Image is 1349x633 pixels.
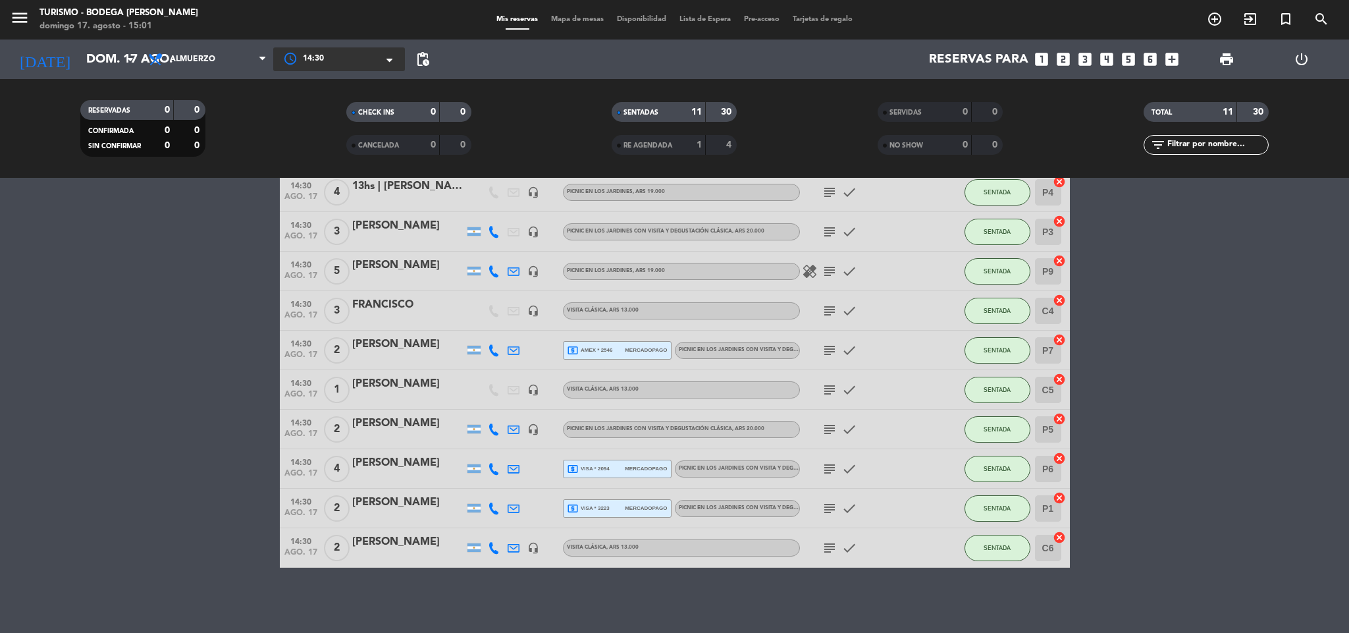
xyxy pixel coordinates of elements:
i: [DATE] [10,45,80,74]
span: SIN CONFIRMAR [88,143,141,150]
i: subject [822,184,837,200]
strong: 11 [1223,107,1233,117]
span: SENTADA [984,228,1011,235]
i: power_settings_new [1294,51,1309,67]
i: check [841,224,857,240]
span: visa * 2094 [567,463,610,475]
strong: 0 [194,126,202,135]
i: subject [822,501,837,516]
span: mercadopago [625,346,667,354]
i: cancel [1053,294,1066,307]
span: pending_actions [415,51,431,67]
span: SENTADA [984,307,1011,314]
span: RE AGENDADA [623,142,672,149]
i: looks_two [1055,51,1072,68]
span: 2 [324,535,350,561]
span: ago. 17 [284,271,317,287]
span: CANCELADA [358,142,399,149]
i: headset_mic [527,186,539,198]
span: PICNIC EN LOS JARDINES CON VISITA Y DEGUSTACIÓN CLÁSICA [567,426,764,431]
span: 14:30 [284,256,317,271]
strong: 0 [963,107,968,117]
span: 3 [324,298,350,324]
span: RESERVADAS [88,107,130,114]
i: looks_6 [1142,51,1159,68]
span: 3 [324,219,350,245]
span: SENTADA [984,544,1011,551]
i: cancel [1053,333,1066,346]
span: 14:30 [284,296,317,311]
span: SENTADA [984,386,1011,393]
button: SENTADA [965,535,1030,561]
span: PICNIC EN LOS JARDINES CON VISITA Y DEGUSTACIÓN CLÁSICA [679,466,844,471]
button: SENTADA [965,298,1030,324]
i: looks_5 [1120,51,1137,68]
span: CONFIRMADA [88,128,134,134]
i: headset_mic [527,384,539,396]
i: healing [802,263,818,279]
span: Tarjetas de regalo [786,16,859,23]
span: 14:30 [284,493,317,509]
span: , ARS 13.000 [606,545,639,550]
strong: 30 [1253,107,1266,117]
i: subject [822,540,837,556]
i: looks_one [1033,51,1050,68]
button: SENTADA [965,337,1030,364]
strong: 0 [992,107,1000,117]
span: 14:30 [284,375,317,390]
i: search [1313,11,1329,27]
strong: 1 [697,140,702,150]
span: , ARS 20.000 [732,426,764,431]
button: SENTADA [965,258,1030,285]
i: check [841,422,857,437]
i: check [841,303,857,319]
span: Pre-acceso [737,16,786,23]
span: visa * 3223 [567,503,610,514]
div: [PERSON_NAME] [352,454,464,472]
button: menu [10,8,30,32]
span: 14:30 [284,177,317,192]
strong: 30 [721,107,734,117]
strong: 0 [431,140,436,150]
span: Almuerzo [170,55,215,64]
span: , ARS 19.000 [633,189,665,194]
i: cancel [1053,412,1066,426]
span: SENTADA [984,465,1011,472]
i: exit_to_app [1242,11,1258,27]
i: headset_mic [527,424,539,435]
span: VISITA CLÁSICA [567,545,639,550]
i: subject [822,343,837,358]
i: subject [822,263,837,279]
button: SENTADA [965,219,1030,245]
i: subject [822,461,837,477]
i: headset_mic [527,305,539,317]
div: domingo 17. agosto - 15:01 [40,20,198,33]
span: amex * 2546 [567,344,613,356]
span: ago. 17 [284,192,317,207]
i: cancel [1053,531,1066,544]
button: SENTADA [965,179,1030,206]
span: mercadopago [625,504,667,512]
span: 5 [324,258,350,285]
i: cancel [1053,175,1066,188]
i: subject [822,224,837,240]
span: 2 [324,416,350,443]
i: check [841,501,857,516]
span: Mapa de mesas [544,16,610,23]
span: Reservas para [929,52,1028,67]
span: 4 [324,179,350,206]
i: check [841,382,857,398]
strong: 0 [165,141,170,150]
i: cancel [1053,373,1066,386]
i: looks_4 [1098,51,1115,68]
div: LOG OUT [1264,40,1339,79]
strong: 0 [992,140,1000,150]
span: TOTAL [1151,109,1172,116]
div: [PERSON_NAME] [352,415,464,432]
strong: 0 [194,141,202,150]
i: add_circle_outline [1207,11,1223,27]
span: Lista de Espera [673,16,737,23]
span: , ARS 13.000 [606,308,639,313]
div: [PERSON_NAME] [352,257,464,274]
button: SENTADA [965,456,1030,482]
